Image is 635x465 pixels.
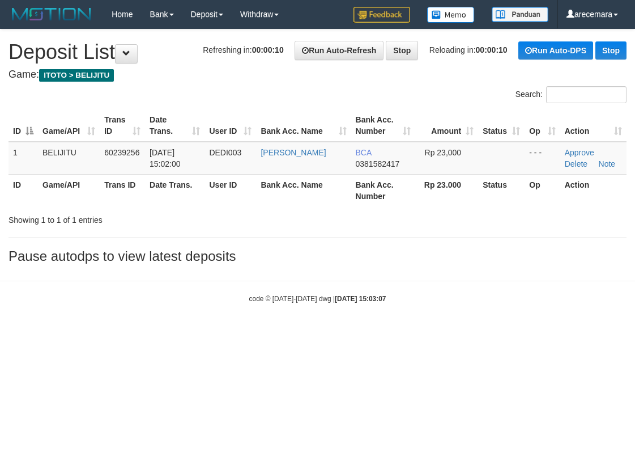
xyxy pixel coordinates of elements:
[8,210,256,226] div: Showing 1 to 1 of 1 entries
[353,7,410,23] img: Feedback.jpg
[8,174,38,206] th: ID
[249,295,386,303] small: code © [DATE]-[DATE] dwg |
[8,142,38,175] td: 1
[560,109,627,142] th: Action: activate to sort column ascending
[100,109,145,142] th: Trans ID: activate to sort column ascending
[415,109,478,142] th: Amount: activate to sort column ascending
[261,148,326,157] a: [PERSON_NAME]
[427,7,475,23] img: Button%20Memo.svg
[525,142,560,175] td: - - -
[204,174,256,206] th: User ID
[415,174,478,206] th: Rp 23.000
[525,109,560,142] th: Op: activate to sort column ascending
[8,249,627,264] h3: Pause autodps to view latest deposits
[425,148,462,157] span: Rp 23,000
[204,109,256,142] th: User ID: activate to sort column ascending
[515,86,627,103] label: Search:
[356,159,400,168] span: Copy 0381582417 to clipboard
[478,109,525,142] th: Status: activate to sort column ascending
[8,6,95,23] img: MOTION_logo.png
[595,41,627,60] a: Stop
[565,148,594,157] a: Approve
[560,174,627,206] th: Action
[429,45,508,54] span: Reloading in:
[351,174,416,206] th: Bank Acc. Number
[203,45,283,54] span: Refreshing in:
[492,7,548,22] img: panduan.png
[295,41,383,60] a: Run Auto-Refresh
[565,159,587,168] a: Delete
[38,142,100,175] td: BELIJITU
[256,174,351,206] th: Bank Acc. Name
[150,148,181,168] span: [DATE] 15:02:00
[335,295,386,303] strong: [DATE] 15:03:07
[38,109,100,142] th: Game/API: activate to sort column ascending
[256,109,351,142] th: Bank Acc. Name: activate to sort column ascending
[478,174,525,206] th: Status
[476,45,508,54] strong: 00:00:10
[386,41,418,60] a: Stop
[599,159,616,168] a: Note
[8,109,38,142] th: ID: activate to sort column descending
[104,148,139,157] span: 60239256
[518,41,593,60] a: Run Auto-DPS
[145,109,204,142] th: Date Trans.: activate to sort column ascending
[145,174,204,206] th: Date Trans.
[546,86,627,103] input: Search:
[356,148,372,157] span: BCA
[252,45,284,54] strong: 00:00:10
[209,148,241,157] span: DEDI003
[351,109,416,142] th: Bank Acc. Number: activate to sort column ascending
[38,174,100,206] th: Game/API
[8,69,627,81] h4: Game:
[8,41,627,64] h1: Deposit List
[39,69,114,82] span: ITOTO > BELIJITU
[525,174,560,206] th: Op
[100,174,145,206] th: Trans ID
